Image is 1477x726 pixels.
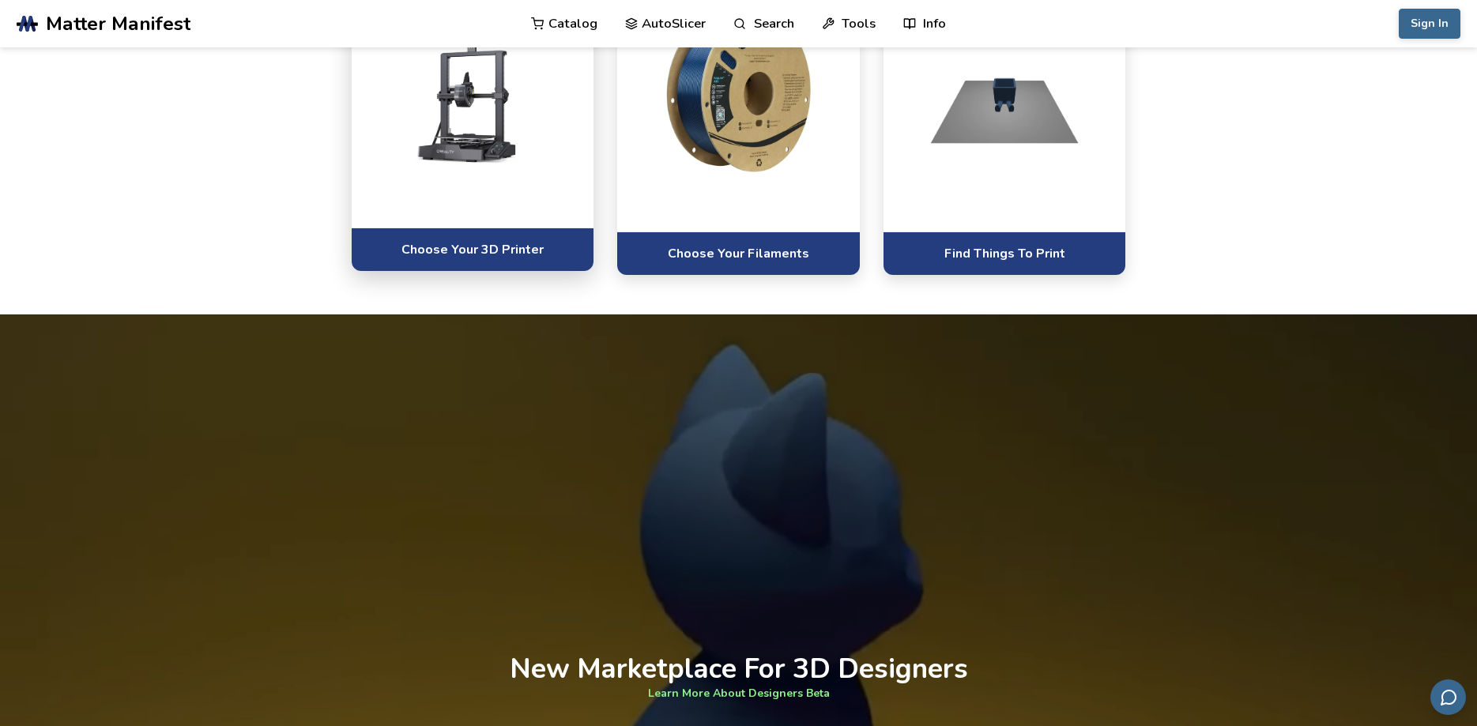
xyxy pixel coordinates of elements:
img: Pick software [633,14,844,172]
button: Send feedback via email [1430,679,1466,715]
h2: New Marketplace For 3D Designers [510,653,968,685]
a: Find Things To Print [884,231,1126,275]
img: Select materials [899,14,1110,172]
img: Choose a printer [367,10,578,168]
a: Learn More About Designers Beta [648,685,830,702]
button: Sign In [1399,9,1460,39]
a: Choose Your 3D Printer [352,228,594,271]
span: Matter Manifest [46,13,190,35]
a: Choose Your Filaments [617,231,860,275]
